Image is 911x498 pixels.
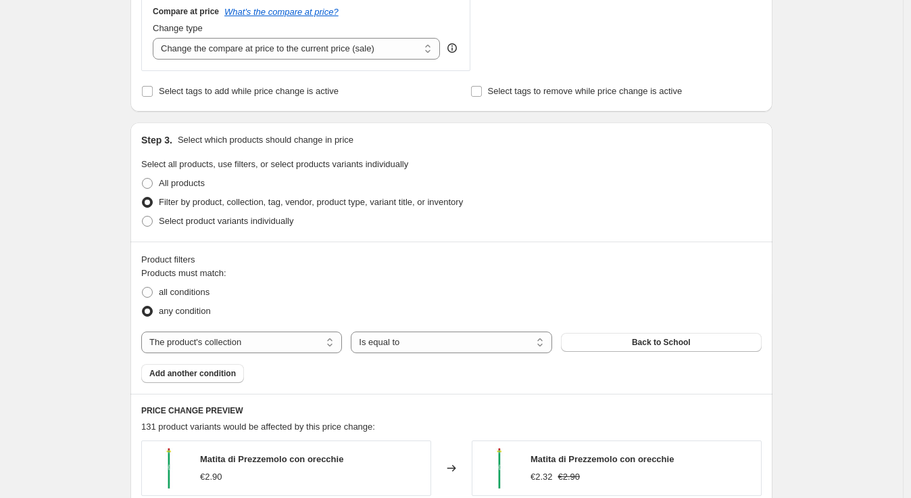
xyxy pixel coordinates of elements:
span: 131 product variants would be affected by this price change: [141,422,375,432]
span: Change type [153,23,203,33]
span: any condition [159,306,211,316]
button: Back to School [561,333,762,352]
h6: PRICE CHANGE PREVIEW [141,405,762,416]
div: €2.90 [200,470,222,484]
strike: €2.90 [558,470,581,484]
span: Select product variants individually [159,216,293,226]
div: €2.32 [531,470,553,484]
span: Select tags to remove while price change is active [488,86,683,96]
img: MATITA-C-ORECCHIE-PREZZEMOLO_80x.jpg [149,448,189,489]
div: Product filters [141,253,762,267]
button: Add another condition [141,364,244,383]
span: Select all products, use filters, or select products variants individually [141,159,408,169]
div: help [445,41,459,55]
button: What's the compare at price? [224,7,339,17]
span: Add another condition [149,368,236,379]
h2: Step 3. [141,133,172,147]
h3: Compare at price [153,6,219,17]
span: Products must match: [141,268,226,278]
span: Matita di Prezzemolo con orecchie [200,454,343,464]
span: All products [159,178,205,188]
span: Back to School [632,337,691,348]
span: Matita di Prezzemolo con orecchie [531,454,674,464]
img: MATITA-C-ORECCHIE-PREZZEMOLO_80x.jpg [479,448,520,489]
span: Filter by product, collection, tag, vendor, product type, variant title, or inventory [159,197,463,207]
p: Select which products should change in price [178,133,353,147]
span: Select tags to add while price change is active [159,86,339,96]
span: all conditions [159,287,210,297]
